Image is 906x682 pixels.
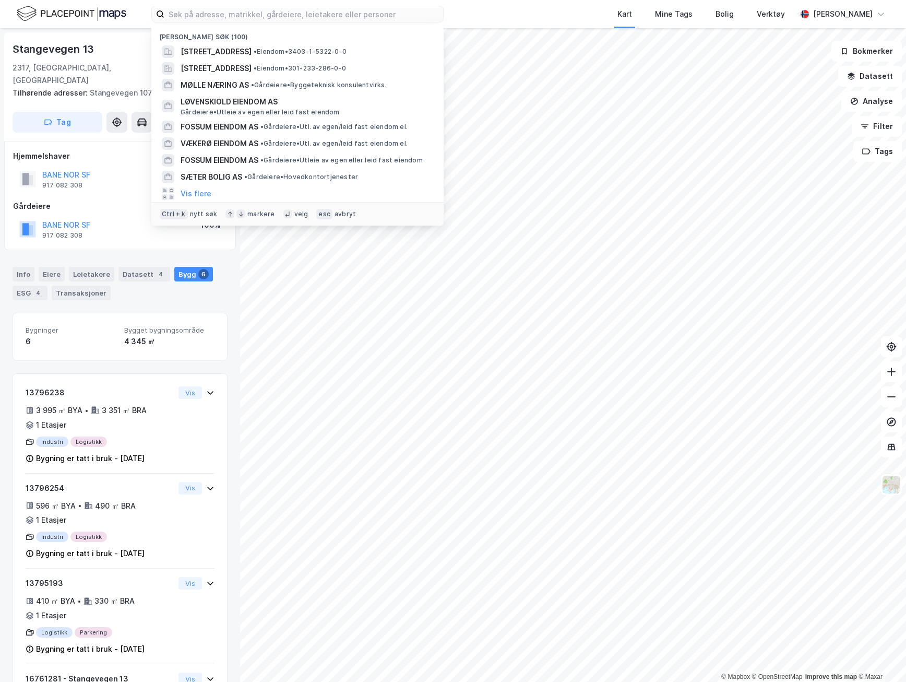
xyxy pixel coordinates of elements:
div: 917 082 308 [42,181,82,190]
div: 6 [198,269,209,279]
button: Vis [178,577,202,590]
div: • [78,501,82,510]
button: Tag [13,112,102,133]
button: Tags [853,141,902,162]
span: • [254,64,257,72]
button: Analyse [841,91,902,112]
a: Improve this map [805,673,857,680]
div: 1 Etasjer [36,419,66,431]
span: Eiendom • 301-233-286-0-0 [254,64,346,73]
span: Bygninger [26,326,116,335]
div: Stangevegen 107 [13,87,219,99]
div: Verktøy [757,8,785,20]
div: markere [247,210,275,218]
span: Gårdeiere • Utl. av egen/leid fast eiendom el. [260,123,408,131]
div: 330 ㎡ BRA [94,595,135,607]
div: Info [13,267,34,281]
span: VÆKERØ EIENDOM AS [181,137,258,150]
span: Gårdeiere • Byggeteknisk konsulentvirks. [251,81,387,89]
div: 6 [26,335,116,348]
span: FOSSUM EIENDOM AS [181,121,258,133]
div: 4 [156,269,166,279]
div: [PERSON_NAME] [813,8,873,20]
div: avbryt [335,210,356,218]
div: Datasett [118,267,170,281]
span: Gårdeiere • Hovedkontortjenester [244,173,358,181]
div: nytt søk [190,210,218,218]
div: 13796254 [26,482,174,495]
div: Bygning er tatt i bruk - [DATE] [36,452,145,465]
div: 1 Etasjer [36,514,66,526]
a: OpenStreetMap [752,673,803,680]
button: Bokmerker [831,41,902,62]
div: 2317, [GEOGRAPHIC_DATA], [GEOGRAPHIC_DATA] [13,62,177,87]
div: 1 Etasjer [36,609,66,622]
div: Bolig [716,8,734,20]
div: velg [294,210,308,218]
div: 3 995 ㎡ BYA [36,404,82,417]
div: Bygg [174,267,213,281]
div: Ctrl + k [160,209,188,219]
div: • [85,406,89,415]
div: 410 ㎡ BYA [36,595,75,607]
div: • [77,597,81,605]
span: FOSSUM EIENDOM AS [181,154,258,167]
div: 490 ㎡ BRA [95,500,136,512]
button: Vis flere [181,187,211,200]
span: LØVENSKIOLD EIENDOM AS [181,96,431,108]
div: 4 345 ㎡ [124,335,214,348]
div: Hjemmelshaver [13,150,227,162]
div: 917 082 308 [42,231,82,240]
span: MØLLE NÆRING AS [181,79,249,91]
div: Bygning er tatt i bruk - [DATE] [36,643,145,655]
div: Transaksjoner [52,286,111,300]
a: Mapbox [721,673,750,680]
button: Vis [178,386,202,399]
span: • [260,123,264,131]
div: Leietakere [69,267,114,281]
span: • [260,156,264,164]
button: Vis [178,482,202,495]
div: 3 351 ㎡ BRA [102,404,147,417]
span: Eiendom • 3403-1-5322-0-0 [254,48,347,56]
img: logo.f888ab2527a4732fd821a326f86c7f29.svg [17,5,126,23]
span: • [260,139,264,147]
div: Eiere [39,267,65,281]
span: Gårdeiere • Utleie av egen eller leid fast eiendom [260,156,423,164]
div: esc [316,209,332,219]
div: Mine Tags [655,8,693,20]
span: Tilhørende adresser: [13,88,90,97]
div: Kart [617,8,632,20]
span: • [251,81,254,89]
div: 13796238 [26,386,174,399]
div: 4 [33,288,43,298]
input: Søk på adresse, matrikkel, gårdeiere, leietakere eller personer [164,6,443,22]
span: Gårdeiere • Utleie av egen eller leid fast eiendom [181,108,340,116]
button: Datasett [838,66,902,87]
button: Filter [852,116,902,137]
span: • [244,173,247,181]
div: 596 ㎡ BYA [36,500,76,512]
div: Kontrollprogram for chat [854,632,906,682]
iframe: Chat Widget [854,632,906,682]
div: ESG [13,286,47,300]
div: 13795193 [26,577,174,590]
span: • [254,48,257,55]
div: Stangevegen 13 [13,41,96,57]
span: Gårdeiere • Utl. av egen/leid fast eiendom el. [260,139,408,148]
span: Bygget bygningsområde [124,326,214,335]
div: Gårdeiere [13,200,227,213]
span: SÆTER BOLIG AS [181,171,242,183]
div: [PERSON_NAME] søk (100) [151,25,444,43]
img: Z [881,475,901,495]
div: Bygning er tatt i bruk - [DATE] [36,547,145,560]
span: [STREET_ADDRESS] [181,45,252,58]
span: [STREET_ADDRESS] [181,62,252,75]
